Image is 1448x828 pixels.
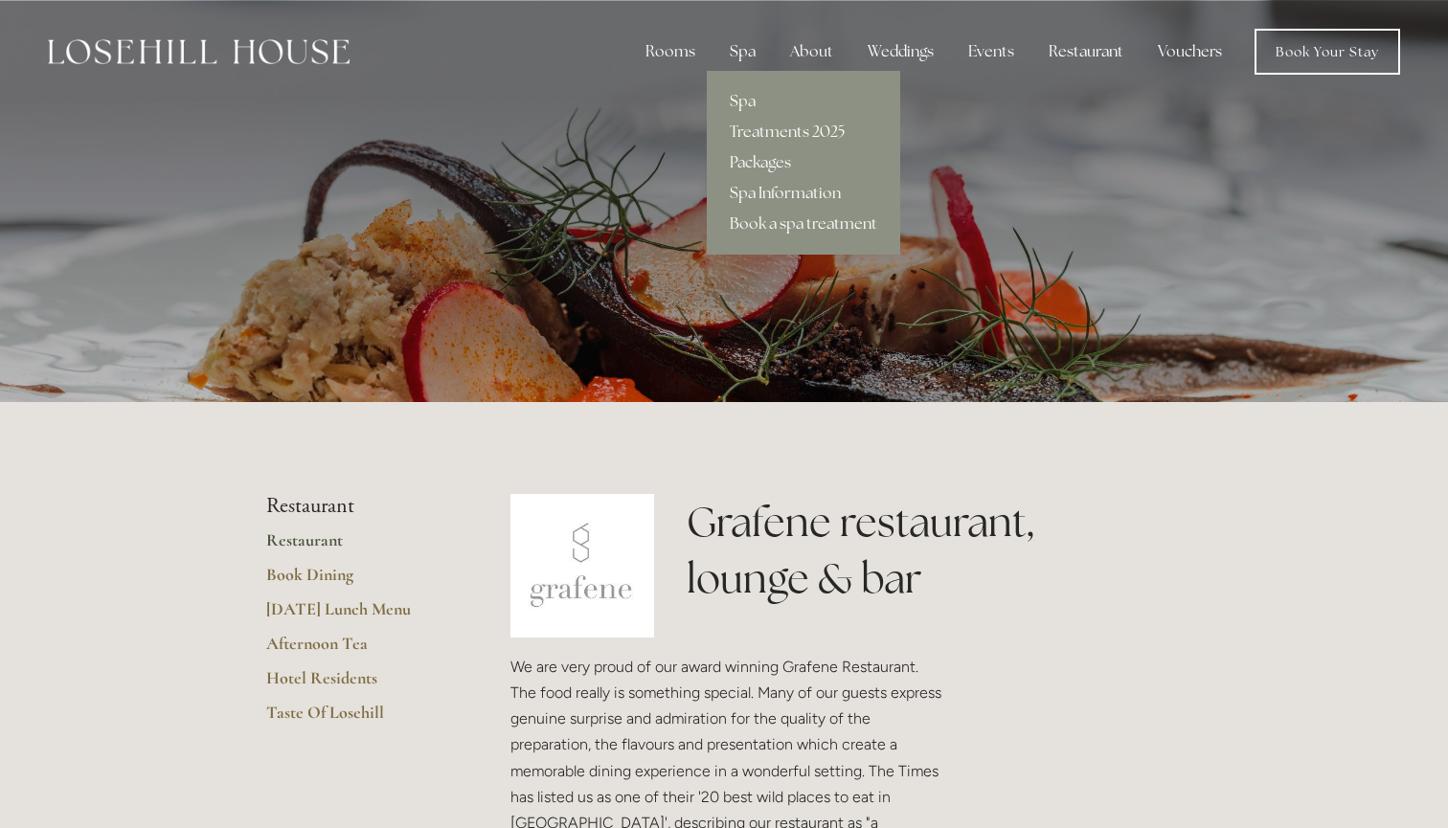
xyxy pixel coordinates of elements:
div: Restaurant [1033,33,1139,71]
a: Book a spa treatment [707,209,900,239]
a: Hotel Residents [266,667,449,702]
a: Spa [707,86,900,117]
div: Events [953,33,1029,71]
div: Rooms [630,33,711,71]
a: Restaurant [266,529,449,564]
a: Vouchers [1143,33,1237,71]
div: Spa [714,33,771,71]
a: Book Your Stay [1255,29,1400,75]
li: Restaurant [266,494,449,519]
a: [DATE] Lunch Menu [266,598,449,633]
a: Packages [707,147,900,178]
img: grafene.jpg [510,494,654,638]
a: Book Dining [266,564,449,598]
div: Weddings [852,33,949,71]
a: Treatments 2025 [707,117,900,147]
div: About [775,33,848,71]
a: Afternoon Tea [266,633,449,667]
h1: Grafene restaurant, lounge & bar [687,494,1182,607]
a: Spa Information [707,178,900,209]
img: Losehill House [48,39,350,64]
a: Taste Of Losehill [266,702,449,736]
